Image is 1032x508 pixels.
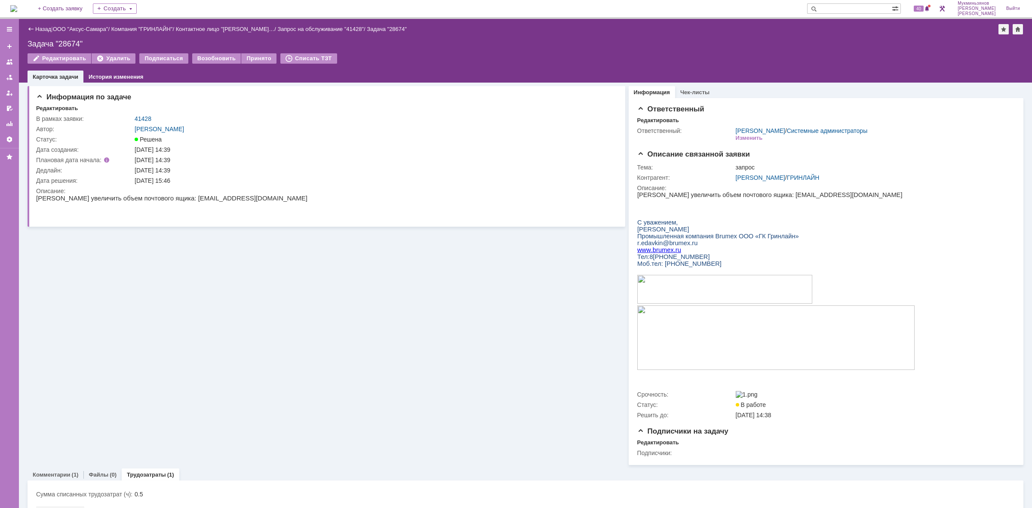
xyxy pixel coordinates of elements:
[135,126,184,132] a: [PERSON_NAME]
[3,40,16,53] a: Создать заявку
[637,164,734,171] div: Тема:
[111,26,176,32] div: /
[127,471,166,478] a: Трудозатраты
[736,391,758,398] img: 1.png
[51,25,52,32] div: |
[736,401,766,408] span: В работе
[36,126,133,132] div: Автор:
[36,93,131,101] span: Информация по задаче
[3,117,16,131] a: Отчеты
[3,132,16,146] a: Настройки
[1013,24,1023,34] div: Сделать домашней страницей
[135,157,611,163] div: [DATE] 14:39
[787,127,868,134] a: Системные администраторы
[14,55,15,62] span: .
[736,174,785,181] a: [PERSON_NAME]
[135,136,162,143] span: Решена
[914,6,924,12] span: 40
[110,471,117,478] div: (0)
[176,26,275,32] a: Контактное лицо "[PERSON_NAME]…
[10,62,12,69] span: :
[33,471,71,478] a: Комментарии
[680,89,709,95] a: Чек-листы
[277,26,364,32] a: Запрос на обслуживание "41428"
[277,26,367,32] div: /
[36,177,133,184] div: Дата решения:
[637,105,704,113] span: Ответственный
[736,127,868,134] div: /
[89,471,108,478] a: Файлы
[736,135,763,142] div: Изменить
[93,3,137,14] div: Создать
[89,74,143,80] a: История изменения
[634,89,670,95] a: Информация
[2,48,4,55] span: .
[637,117,679,124] div: Редактировать
[937,3,947,14] a: Перейти в интерфейс администратора
[37,55,38,62] span: .
[787,174,820,181] a: ГРИНЛАЙН
[28,40,1023,48] div: Задача "28674"
[3,55,16,69] a: Заявки на командах
[55,48,60,55] span: ru
[72,471,79,478] div: (1)
[53,48,55,55] span: .
[367,26,407,32] div: Задача "28674"
[736,174,1010,181] div: /
[53,26,111,32] div: /
[36,105,78,112] div: Редактировать
[135,146,611,153] div: [DATE] 14:39
[12,62,15,69] span: 8
[36,146,133,153] div: Дата создания:
[637,185,1011,191] div: Описание:
[637,401,734,408] div: Статус:
[637,412,734,419] div: Решить до:
[36,491,133,498] div: Сумма списанных трудозатрат (ч):
[736,164,1010,171] div: запрос
[3,71,16,84] a: Заявки в моей ответственности
[3,102,16,115] a: Мои согласования
[958,6,996,11] span: [PERSON_NAME]
[36,188,612,194] div: Описание:
[53,26,108,32] a: ООО "Аксус-Самара"
[26,48,32,55] span: @
[176,26,278,32] div: /
[36,167,133,174] div: Дедлайн:
[637,127,734,134] div: Ответственный:
[135,115,151,122] a: 41428
[637,174,734,181] div: Контрагент:
[135,491,616,498] div: 0.5
[998,24,1009,34] div: Добавить в избранное
[892,4,900,12] span: Расширенный поиск
[111,26,173,32] a: Компания "ГРИНЛАЙН"
[637,150,750,158] span: Описание связанной заявки
[958,11,996,16] span: [PERSON_NAME]
[736,412,771,419] span: [DATE] 14:38
[637,450,734,456] div: Подписчики:
[32,48,53,55] span: brumex
[10,5,17,12] a: Перейти на домашнюю страницу
[36,115,133,122] div: В рамках заявки:
[36,157,123,163] div: Плановая дата начала:
[135,167,611,174] div: [DATE] 14:39
[637,427,728,435] span: Подписчики на задачу
[637,439,679,446] div: Редактировать
[3,86,16,100] a: Мои заявки
[36,136,133,143] div: Статус:
[10,5,17,12] img: logo
[135,177,611,184] div: [DATE] 15:46
[4,48,26,55] span: edavkin
[167,471,174,478] div: (1)
[33,74,78,80] a: Карточка задачи
[736,127,785,134] a: [PERSON_NAME]
[16,62,73,69] span: [PHONE_NUMBER]
[38,55,44,62] span: ru
[637,391,734,398] div: Срочность:
[958,1,996,6] span: Мукминьзянов
[35,26,51,32] a: Назад
[15,55,37,62] span: brumex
